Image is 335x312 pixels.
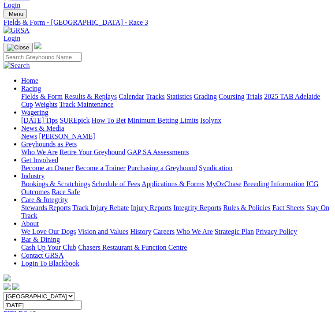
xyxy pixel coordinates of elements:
[219,93,245,100] a: Coursing
[4,283,11,290] img: facebook.svg
[21,164,331,172] div: Get Involved
[78,244,187,251] a: Chasers Restaurant & Function Centre
[21,180,90,188] a: Bookings & Scratchings
[21,196,68,203] a: Care & Integrity
[21,117,58,124] a: [DATE] Tips
[60,148,126,156] a: Retire Your Greyhound
[153,228,175,235] a: Careers
[146,93,165,100] a: Tracks
[21,228,331,236] div: About
[21,85,41,92] a: Racing
[21,228,76,235] a: We Love Our Dogs
[127,164,197,172] a: Purchasing a Greyhound
[173,204,221,211] a: Integrity Reports
[4,62,30,70] img: Search
[21,117,331,124] div: Wagering
[272,204,305,211] a: Fact Sheets
[78,228,128,235] a: Vision and Values
[215,228,254,235] a: Strategic Plan
[21,93,63,100] a: Fields & Form
[34,101,57,108] a: Weights
[119,93,144,100] a: Calendar
[64,93,117,100] a: Results & Replays
[127,148,189,156] a: GAP SA Assessments
[21,244,331,252] div: Bar & Dining
[256,228,297,235] a: Privacy Policy
[21,109,48,116] a: Wagering
[12,283,19,290] img: twitter.svg
[4,301,82,310] input: Select date
[21,180,319,195] a: ICG Outcomes
[52,188,80,195] a: Race Safe
[246,93,262,100] a: Trials
[223,204,271,211] a: Rules & Policies
[21,148,331,156] div: Greyhounds as Pets
[4,274,11,282] img: logo-grsa-white.png
[176,228,213,235] a: Who We Are
[21,259,79,267] a: Login To Blackbook
[167,93,192,100] a: Statistics
[4,9,27,19] button: Toggle navigation
[21,156,58,164] a: Get Involved
[9,11,23,17] span: Menu
[92,117,126,124] a: How To Bet
[4,26,30,34] img: GRSA
[141,180,205,188] a: Applications & Forms
[4,34,20,42] a: Login
[21,236,60,243] a: Bar & Dining
[21,164,74,172] a: Become an Owner
[21,244,76,251] a: Cash Up Your Club
[34,42,41,49] img: logo-grsa-white.png
[130,204,171,211] a: Injury Reports
[72,204,129,211] a: Track Injury Rebate
[243,180,305,188] a: Breeding Information
[21,132,37,140] a: News
[127,117,198,124] a: Minimum Betting Limits
[4,1,20,9] a: Login
[21,132,331,140] div: News & Media
[21,77,38,84] a: Home
[206,180,242,188] a: MyOzChase
[60,117,89,124] a: SUREpick
[21,204,331,220] div: Care & Integrity
[199,164,232,172] a: Syndication
[21,252,63,259] a: Contact GRSA
[200,117,221,124] a: Isolynx
[59,101,113,108] a: Track Maintenance
[130,228,151,235] a: History
[21,148,58,156] a: Who We Are
[4,43,33,53] button: Toggle navigation
[21,180,331,196] div: Industry
[194,93,217,100] a: Grading
[21,204,71,211] a: Stewards Reports
[4,19,331,26] a: Fields & Form - [GEOGRAPHIC_DATA] - Race 3
[21,172,45,180] a: Industry
[75,164,126,172] a: Become a Trainer
[21,93,331,109] div: Racing
[4,53,82,62] input: Search
[92,180,140,188] a: Schedule of Fees
[39,132,95,140] a: [PERSON_NAME]
[21,140,77,148] a: Greyhounds as Pets
[21,204,329,219] a: Stay On Track
[21,93,320,108] a: 2025 TAB Adelaide Cup
[21,220,39,227] a: About
[21,124,64,132] a: News & Media
[7,44,29,51] img: Close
